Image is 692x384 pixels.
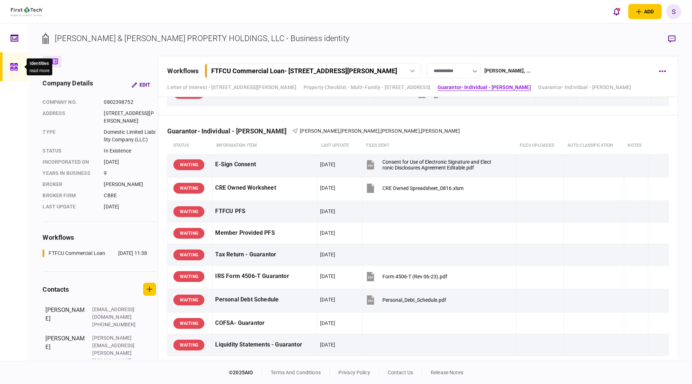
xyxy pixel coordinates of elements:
div: [PERSON_NAME] & [PERSON_NAME] PROPERTY HOLDINGS, LLC - Business identity [55,32,349,44]
div: [DATE] [320,229,335,237]
button: open notifications list [609,4,624,19]
div: [DATE] [320,319,335,327]
a: FTFCU Commercial Loan[DATE] 11:38 [43,250,147,257]
div: workflows [43,233,156,242]
div: [DATE] [320,296,335,303]
span: , [420,128,421,134]
div: broker firm [43,192,97,199]
div: WAITING [173,295,204,305]
th: Files uploaded [516,137,564,154]
div: 0802398752 [104,98,156,106]
button: Personal_Debt_Schedule.pdf [365,292,446,308]
div: Liquidity Statements - Guarantor [215,337,315,353]
div: [DATE] [320,208,335,215]
div: [STREET_ADDRESS][PERSON_NAME] [104,110,156,125]
img: client company logo [11,7,43,16]
div: WAITING [173,250,204,260]
div: WAITING [173,318,204,329]
button: S [666,4,681,19]
span: [PERSON_NAME] [340,128,380,134]
div: 9 [104,169,156,177]
div: last update [43,203,97,211]
div: [PERSON_NAME] , ... [484,67,531,75]
div: FTFCU Commercial Loan [49,250,105,257]
a: Property Checklist - Multi-Family - [STREET_ADDRESS] [303,84,430,91]
div: [PERSON_NAME] [45,334,85,380]
div: Tax Return - Guarantor [215,247,315,263]
div: FTFCU Commercial Loan - [STREET_ADDRESS][PERSON_NAME] [211,67,397,75]
div: contacts [43,284,69,294]
div: CBRE [104,192,156,199]
div: WAITING [173,228,204,239]
div: Guarantor- Individual - [PERSON_NAME] [167,127,292,135]
div: Consent for Use of Electronic Signature and Electronic Disclosures Agreement Editable.pdf [382,159,491,171]
div: [PHONE_NUMBER] [92,321,139,328]
button: read more [30,68,49,73]
div: FTFCU PFS [215,203,315,220]
div: CRE Owned Worksheet [215,180,315,196]
div: address [43,110,97,125]
button: Form 4506-T (Rev 06-23).pdf [365,268,447,284]
div: In Existence [104,147,156,155]
div: Type [43,128,97,144]
div: IRS Form 4506-T Guarantor [215,268,315,284]
span: , [339,128,340,134]
div: [DATE] [320,161,335,168]
div: Domestic Limited Liability Company (LLC) [104,128,156,144]
button: FTFCU Commercial Loan- [STREET_ADDRESS][PERSON_NAME] [205,63,421,78]
button: CRE Owned Spreadsheet_0816.xlsm [365,180,463,196]
div: Identities [30,60,49,67]
div: Personal Debt Schedule [215,292,315,308]
div: Personal_Debt_Schedule.pdf [382,297,446,303]
th: notes [624,137,648,154]
button: Consent for Use of Electronic Signature and Electronic Disclosures Agreement Editable.pdf [365,156,491,173]
th: Information item [213,137,318,154]
div: [PERSON_NAME][EMAIL_ADDRESS][PERSON_NAME][DOMAIN_NAME] [92,334,139,365]
div: workflows [167,66,199,76]
th: files sent [363,137,516,154]
div: [DATE] [104,203,156,211]
div: [DATE] [104,158,156,166]
th: status [168,137,213,154]
div: [DATE] [320,184,335,191]
div: WAITING [173,206,204,217]
span: [PERSON_NAME] [421,128,460,134]
div: E-Sign Consent [215,156,315,173]
span: , [380,128,381,134]
a: Guarantor- Individual - [PERSON_NAME] [438,84,531,91]
div: CRE Owned Spreadsheet_0816.xlsm [382,185,463,191]
div: incorporated on [43,158,97,166]
button: open adding identity options [628,4,662,19]
div: [PERSON_NAME] [104,181,156,188]
div: Broker [43,181,97,188]
div: years in business [43,169,97,177]
div: WAITING [173,271,204,282]
a: release notes [431,370,463,375]
th: last update [318,137,363,154]
span: [PERSON_NAME] [381,128,420,134]
div: [EMAIL_ADDRESS][DOMAIN_NAME] [92,306,139,321]
div: [PERSON_NAME] [45,306,85,328]
a: contact us [388,370,413,375]
div: COFSA- Guarantor [215,315,315,331]
a: Letter of Interest - [STREET_ADDRESS][PERSON_NAME] [167,84,296,91]
div: © 2025 AIO [229,369,262,376]
div: Member Provided PFS [215,225,315,241]
div: [DATE] [320,273,335,280]
div: company details [43,78,93,91]
a: terms and conditions [271,370,321,375]
div: WAITING [173,183,204,194]
div: WAITING [173,340,204,350]
div: WAITING [173,159,204,170]
th: auto classification [564,137,624,154]
button: Edit [126,78,156,91]
div: [DATE] [320,341,335,348]
a: privacy policy [338,370,370,375]
a: Guarantor- Individual - [PERSON_NAME] [538,84,631,91]
span: [PERSON_NAME] [300,128,339,134]
div: company no. [43,98,97,106]
div: [DATE] [320,251,335,258]
div: status [43,147,97,155]
div: Form 4506-T (Rev 06-23).pdf [382,274,447,279]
